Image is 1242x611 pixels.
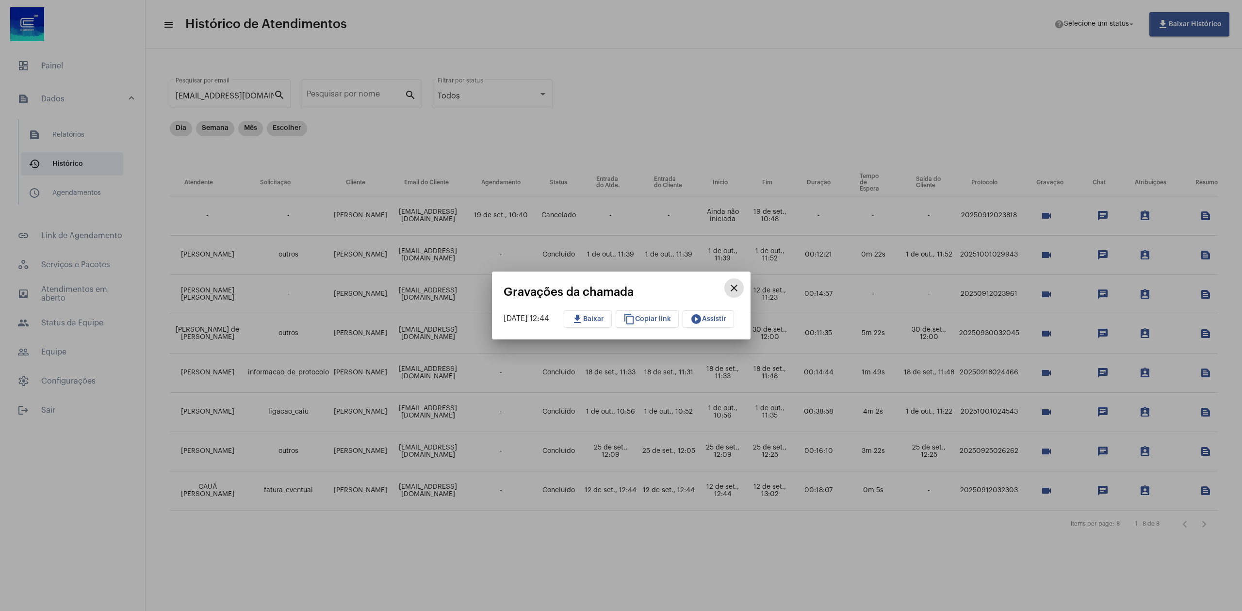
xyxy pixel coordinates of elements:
[572,316,604,322] span: Baixar
[504,315,549,322] span: [DATE] 12:44
[504,286,724,298] mat-card-title: Gravações da chamada
[572,313,583,325] mat-icon: download
[564,310,612,328] button: Baixar
[690,316,726,322] span: Assistir
[616,310,679,328] button: Copiar link
[623,316,671,322] span: Copiar link
[690,313,702,325] mat-icon: play_circle_filled
[728,282,740,294] mat-icon: close
[623,313,635,325] mat-icon: content_copy
[683,310,734,328] button: Assistir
